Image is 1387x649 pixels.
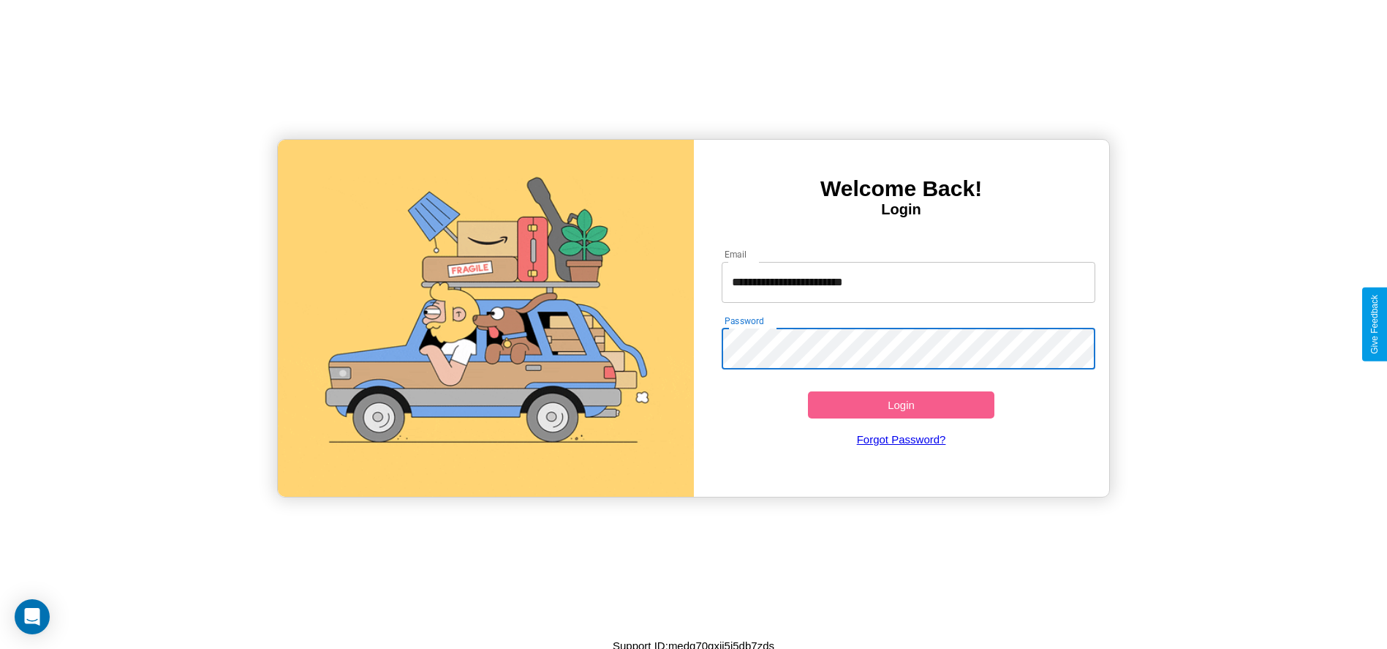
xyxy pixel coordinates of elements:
[714,419,1088,460] a: Forgot Password?
[1369,295,1380,354] div: Give Feedback
[725,248,747,260] label: Email
[725,315,763,327] label: Password
[694,176,1109,201] h3: Welcome Back!
[694,201,1109,218] h4: Login
[15,599,50,634] div: Open Intercom Messenger
[278,140,693,497] img: gif
[808,391,995,419] button: Login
